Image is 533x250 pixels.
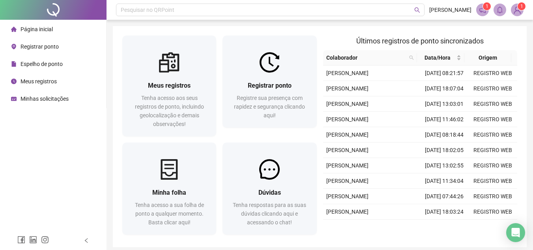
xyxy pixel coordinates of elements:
[469,173,517,189] td: REGISTRO WEB
[408,52,415,64] span: search
[135,95,204,127] span: Tenha acesso aos seus registros de ponto, incluindo geolocalização e demais observações!
[223,36,316,128] a: Registrar pontoRegistre sua presença com rapidez e segurança clicando aqui!
[506,223,525,242] div: Open Intercom Messenger
[11,79,17,84] span: clock-circle
[469,143,517,158] td: REGISTRO WEB
[122,143,216,235] a: Minha folhaTenha acesso a sua folha de ponto a qualquer momento. Basta clicar aqui!
[234,95,305,118] span: Registre sua presença com rapidez e segurança clicando aqui!
[326,116,368,122] span: [PERSON_NAME]
[21,26,53,32] span: Página inicial
[11,96,17,102] span: schedule
[223,143,316,235] a: DúvidasTenha respostas para as suas dúvidas clicando aqui e acessando o chat!
[326,209,368,215] span: [PERSON_NAME]
[326,132,368,138] span: [PERSON_NAME]
[429,6,471,14] span: [PERSON_NAME]
[29,236,37,244] span: linkedin
[420,112,469,127] td: [DATE] 11:46:02
[122,36,216,136] a: Meus registrosTenha acesso aos seus registros de ponto, incluindo geolocalização e demais observa...
[469,127,517,143] td: REGISTRO WEB
[483,2,491,10] sup: 1
[41,236,49,244] span: instagram
[326,70,368,76] span: [PERSON_NAME]
[21,61,63,67] span: Espelho de ponto
[326,147,368,153] span: [PERSON_NAME]
[469,81,517,96] td: REGISTRO WEB
[84,238,89,243] span: left
[469,66,517,81] td: REGISTRO WEB
[326,178,368,184] span: [PERSON_NAME]
[21,78,57,85] span: Meus registros
[420,81,469,96] td: [DATE] 18:07:04
[258,189,281,196] span: Dúvidas
[469,204,517,220] td: REGISTRO WEB
[417,50,464,66] th: Data/Hora
[326,193,368,199] span: [PERSON_NAME]
[420,127,469,143] td: [DATE] 08:18:44
[486,4,488,9] span: 1
[520,4,523,9] span: 1
[248,82,292,89] span: Registrar ponto
[479,6,486,13] span: notification
[326,101,368,107] span: [PERSON_NAME]
[420,204,469,220] td: [DATE] 18:03:24
[420,66,469,81] td: [DATE] 08:21:57
[469,220,517,235] td: REGISTRO WEB
[469,112,517,127] td: REGISTRO WEB
[414,7,420,13] span: search
[11,44,17,49] span: environment
[496,6,503,13] span: bell
[420,173,469,189] td: [DATE] 11:34:04
[326,162,368,169] span: [PERSON_NAME]
[420,189,469,204] td: [DATE] 07:44:26
[152,189,186,196] span: Minha folha
[469,158,517,173] td: REGISTRO WEB
[356,37,484,45] span: Últimos registros de ponto sincronizados
[420,96,469,112] td: [DATE] 13:03:01
[464,50,511,66] th: Origem
[469,96,517,112] td: REGISTRO WEB
[21,96,69,102] span: Minhas solicitações
[326,85,368,92] span: [PERSON_NAME]
[135,202,204,226] span: Tenha acesso a sua folha de ponto a qualquer momento. Basta clicar aqui!
[11,61,17,67] span: file
[511,4,523,16] img: 84440
[409,55,414,60] span: search
[420,53,454,62] span: Data/Hora
[11,26,17,32] span: home
[148,82,191,89] span: Meus registros
[420,220,469,235] td: [DATE] 12:57:48
[469,189,517,204] td: REGISTRO WEB
[420,158,469,173] td: [DATE] 13:02:55
[17,236,25,244] span: facebook
[21,43,59,50] span: Registrar ponto
[326,53,406,62] span: Colaborador
[518,2,526,10] sup: Atualize o seu contato no menu Meus Dados
[420,143,469,158] td: [DATE] 18:02:05
[233,202,306,226] span: Tenha respostas para as suas dúvidas clicando aqui e acessando o chat!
